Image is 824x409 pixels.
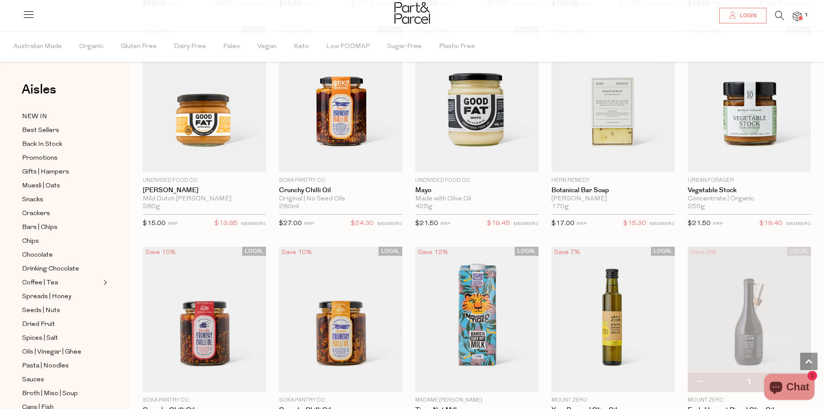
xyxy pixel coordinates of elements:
span: Oils | Vinegar | Ghee [22,347,81,357]
small: MEMBERS [786,222,811,226]
p: Soka Pantry Co. [279,177,402,184]
small: RRP [304,222,314,226]
span: 280ml [279,203,299,211]
a: Sauces [22,374,101,385]
span: LOCAL [787,247,811,256]
a: Bars | Chips [22,222,101,233]
small: MEMBERS [650,222,675,226]
span: NEW IN [22,112,47,122]
a: Back In Stock [22,139,101,150]
div: [PERSON_NAME] [551,195,675,203]
span: Bars | Chips [22,222,58,233]
span: Australian Made [13,32,62,62]
span: Snacks [22,195,43,205]
span: $27.00 [279,220,302,227]
span: $21.50 [688,220,711,227]
p: Soka Pantry Co. [143,396,266,404]
span: Keto [294,32,309,62]
a: Coffee | Tea [22,277,101,288]
div: Concentrate | Organic [688,195,811,203]
img: Mayo [415,26,539,172]
span: $17.00 [551,220,574,227]
p: Undivided Food Co. [143,177,266,184]
span: LOCAL [242,247,266,256]
span: LOCAL [651,247,675,256]
a: Drinking Chocolate [22,264,101,274]
a: Crunchy Chilli Oil [279,187,402,194]
span: Broth | Miso | Soup [22,389,78,399]
a: Crackers [22,208,101,219]
span: $19.45 [487,218,510,229]
p: Soka Pantry Co. [279,396,402,404]
a: Seeds | Nuts [22,305,101,316]
span: LOCAL [515,247,539,256]
a: Mayo [415,187,539,194]
a: Spreads | Honey [22,291,101,302]
img: Vegetable Stock [688,26,811,172]
span: Plastic Free [439,32,475,62]
span: Spices | Salt [22,333,58,344]
div: Save 7% [551,247,583,258]
span: Sauces [22,375,44,385]
span: $24.30 [351,218,374,229]
span: $19.40 [760,218,782,229]
span: Chocolate [22,250,53,261]
p: Mount Zero [688,396,811,404]
span: LOCAL [378,247,402,256]
img: Joppie Mayo [143,26,266,172]
div: Save 10% [143,247,178,258]
small: RRP [713,222,723,226]
button: Expand/Collapse Coffee | Tea [101,277,107,288]
a: Gifts | Hampers [22,167,101,177]
p: Undivided Food Co. [415,177,539,184]
span: $21.50 [415,220,438,227]
div: Original | No Seed Oils [279,195,402,203]
a: Promotions [22,153,101,164]
small: MEMBERS [377,222,402,226]
a: Dried Fruit [22,319,101,330]
span: Gifts | Hampers [22,167,69,177]
p: Urban Forager [688,177,811,184]
span: Muesli | Oats [22,181,60,191]
span: Gluten Free [121,32,157,62]
a: [PERSON_NAME] [143,187,266,194]
p: Mount Zero [551,396,675,404]
img: Crunchy Chilli Oil [143,247,266,392]
a: Muesli | Oats [22,180,101,191]
span: Login [737,12,757,19]
a: Broth | Miso | Soup [22,388,101,399]
a: Aisles [22,83,56,105]
div: Mild Dutch [PERSON_NAME] [143,195,266,203]
a: Spices | Salt [22,333,101,344]
p: Madame [PERSON_NAME] [415,396,539,404]
span: Dried Fruit [22,319,55,330]
a: Snacks [22,194,101,205]
a: Botanical Bar Soap [551,187,675,194]
span: $15.30 [623,218,646,229]
img: Botanical Bar Soap [551,26,675,172]
span: Sugar Free [387,32,422,62]
a: NEW IN [22,111,101,122]
span: 280g [143,203,160,211]
span: Dairy Free [174,32,206,62]
p: Herb Remedy [551,177,675,184]
span: 250g [688,203,705,211]
a: 1 [793,12,802,21]
span: Coffee | Tea [22,278,58,288]
a: Chips [22,236,101,247]
a: Login [719,8,766,23]
span: Aisles [22,80,56,99]
span: Spreads | Honey [22,292,71,302]
a: Best Sellers [22,125,101,136]
span: Vegan [257,32,276,62]
span: Organic [79,32,103,62]
span: $15.00 [143,220,166,227]
span: Promotions [22,153,58,164]
img: Tiger Nut Milk [415,247,539,392]
span: Back In Stock [22,139,62,150]
a: Pasta | Noodles [22,361,101,371]
small: MEMBERS [513,222,539,226]
img: Yuzu Pressed Olive Oil [551,247,675,392]
div: Save 8% [688,247,719,258]
a: Oils | Vinegar | Ghee [22,347,101,357]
